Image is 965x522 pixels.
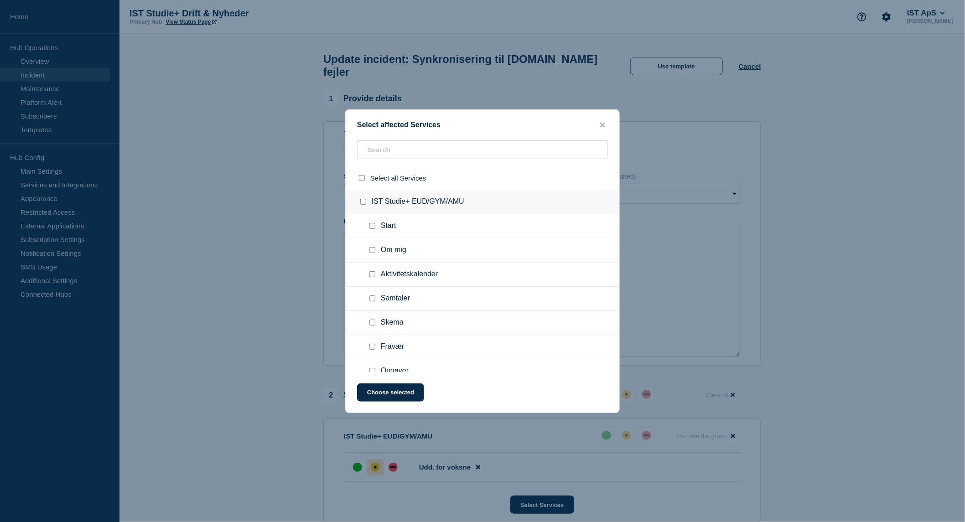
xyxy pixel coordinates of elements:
[370,174,426,182] span: Select all Services
[369,344,375,350] input: Fravær checkbox
[369,295,375,301] input: Samtaler checkbox
[381,367,409,376] span: Opgaver
[381,246,406,255] span: Om mig
[381,222,396,231] span: Start
[369,320,375,326] input: Skema checkbox
[381,294,410,303] span: Samtaler
[360,199,366,205] input: IST Studie+ EUD/GYM/AMU checkbox
[369,368,375,374] input: Opgaver checkbox
[357,140,608,159] input: Search
[381,342,405,351] span: Fravær
[369,247,375,253] input: Om mig checkbox
[357,383,424,402] button: Choose selected
[381,318,404,327] span: Skema
[346,190,619,214] div: IST Studie+ EUD/GYM/AMU
[381,270,438,279] span: Aktivitetskalender
[369,223,375,229] input: Start checkbox
[369,271,375,277] input: Aktivitetskalender checkbox
[346,121,619,129] div: Select affected Services
[597,121,608,129] button: close button
[359,175,365,181] input: select all checkbox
